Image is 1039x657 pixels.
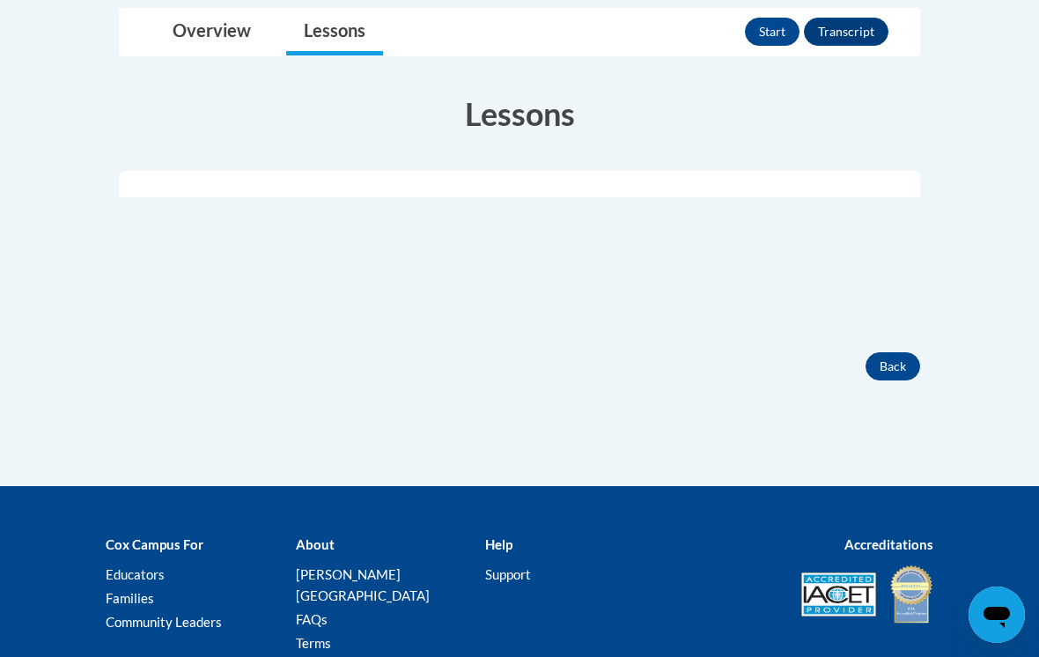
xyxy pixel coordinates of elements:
[296,611,328,627] a: FAQs
[801,572,876,616] img: Accredited IACET® Provider
[296,635,331,651] a: Terms
[106,566,165,582] a: Educators
[155,9,269,55] a: Overview
[866,352,920,380] button: Back
[844,536,933,552] b: Accreditations
[296,536,335,552] b: About
[745,18,800,46] button: Start
[286,9,383,55] a: Lessons
[889,564,933,625] img: IDA® Accredited
[296,566,430,603] a: [PERSON_NAME][GEOGRAPHIC_DATA]
[119,92,920,136] h3: Lessons
[106,614,222,630] a: Community Leaders
[969,587,1025,643] iframe: Button to launch messaging window
[485,566,531,582] a: Support
[106,590,154,606] a: Families
[804,18,888,46] button: Transcript
[485,536,512,552] b: Help
[106,536,203,552] b: Cox Campus For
